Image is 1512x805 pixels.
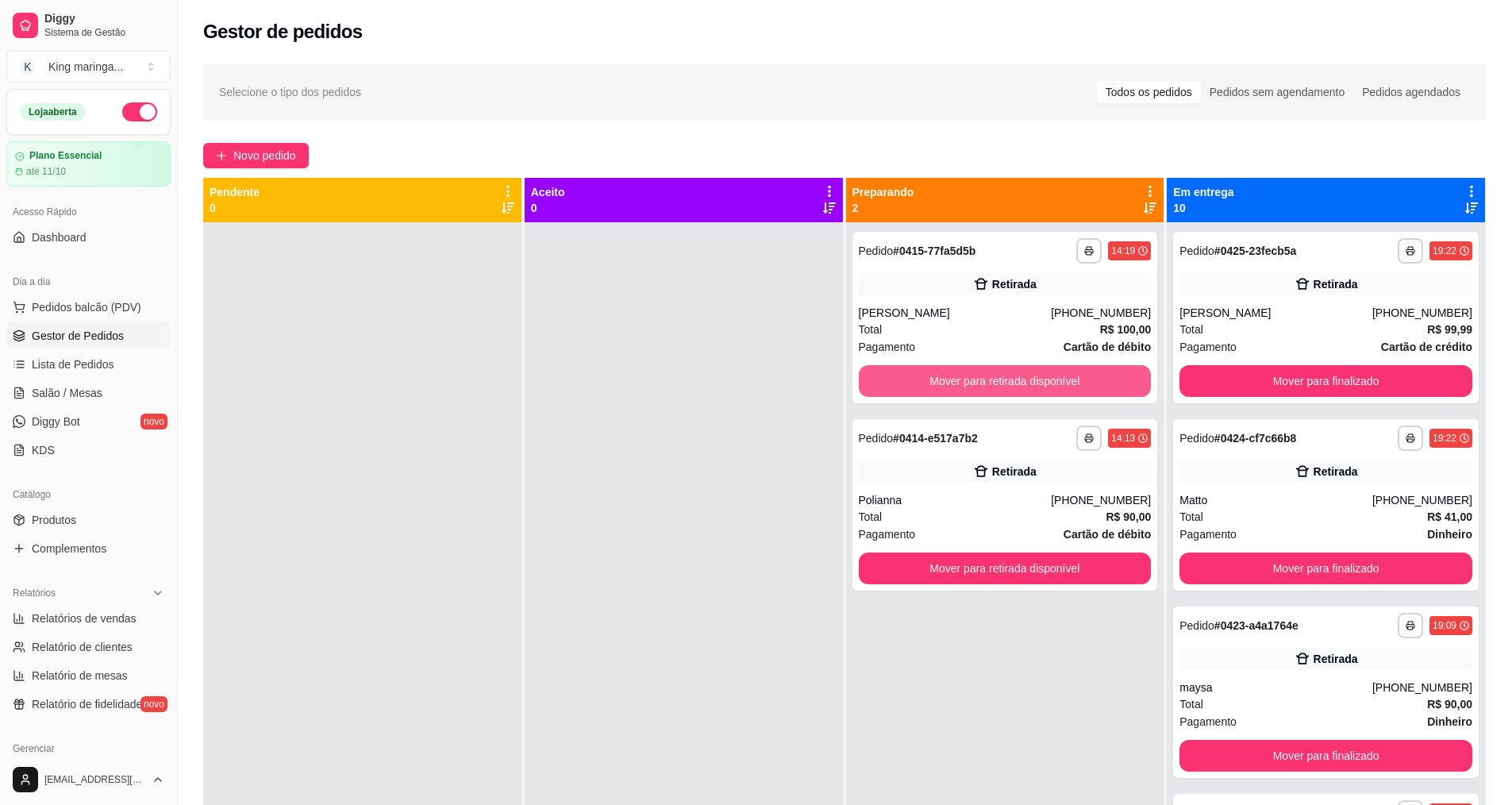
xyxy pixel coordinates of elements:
[122,102,157,121] button: Alterar Status
[32,541,106,557] span: Complementos
[992,276,1037,292] div: Retirada
[210,200,260,216] p: 0
[859,338,916,356] span: Pagamento
[6,482,171,507] div: Catálogo
[1051,492,1151,508] div: [PHONE_NUMBER]
[1353,81,1469,103] div: Pedidos agendados
[1427,698,1472,711] strong: R$ 90,00
[859,365,1152,397] button: Mover para retirada disponível
[1427,510,1472,523] strong: R$ 41,00
[1111,245,1135,257] div: 14:19
[1433,245,1456,257] div: 19:22
[6,437,171,463] a: KDS
[203,143,309,168] button: Novo pedido
[32,229,87,245] span: Dashboard
[1179,365,1472,397] button: Mover para finalizado
[852,200,914,216] p: 2
[1179,740,1472,772] button: Mover para finalizado
[32,610,137,626] span: Relatórios de vendas
[1179,338,1237,356] span: Pagamento
[32,668,128,684] span: Relatório de mesas
[1433,619,1456,632] div: 19:09
[1201,81,1353,103] div: Pedidos sem agendamento
[1372,492,1472,508] div: [PHONE_NUMBER]
[13,587,56,599] span: Relatórios
[203,19,363,44] h2: Gestor de pedidos
[1097,81,1201,103] div: Todos os pedidos
[44,773,145,786] span: [EMAIL_ADDRESS][DOMAIN_NAME]
[6,295,171,320] button: Pedidos balcão (PDV)
[44,12,164,26] span: Diggy
[1179,245,1214,257] span: Pedido
[1314,276,1358,292] div: Retirada
[1372,680,1472,695] div: [PHONE_NUMBER]
[1433,432,1456,445] div: 19:22
[6,736,171,761] div: Gerenciar
[32,385,102,401] span: Salão / Mesas
[1173,184,1233,200] p: Em entrega
[20,103,86,121] div: Loja aberta
[1427,715,1472,728] strong: Dinheiro
[6,269,171,295] div: Dia a dia
[852,184,914,200] p: Preparando
[1179,695,1203,713] span: Total
[1179,305,1372,321] div: [PERSON_NAME]
[1179,680,1372,695] div: maysa
[6,6,171,44] a: DiggySistema de Gestão
[1179,321,1203,338] span: Total
[1214,245,1297,257] strong: # 0425-23fecb5a
[6,606,171,631] a: Relatórios de vendas
[1179,432,1214,445] span: Pedido
[6,536,171,561] a: Complementos
[6,380,171,406] a: Salão / Mesas
[1427,323,1472,336] strong: R$ 99,99
[1381,341,1472,353] strong: Cartão de crédito
[1179,508,1203,526] span: Total
[6,199,171,225] div: Acesso Rápido
[6,663,171,688] a: Relatório de mesas
[1179,492,1372,508] div: Matto
[1111,432,1135,445] div: 14:13
[26,165,66,178] article: até 11/10
[29,150,102,162] article: Plano Essencial
[32,328,124,344] span: Gestor de Pedidos
[210,184,260,200] p: Pendente
[531,200,565,216] p: 0
[859,492,1052,508] div: Polianna
[32,639,133,655] span: Relatório de clientes
[992,464,1037,480] div: Retirada
[6,323,171,349] a: Gestor de Pedidos
[216,150,227,161] span: plus
[1100,323,1152,336] strong: R$ 100,00
[1314,651,1358,667] div: Retirada
[893,245,975,257] strong: # 0415-77fa5d5b
[6,634,171,660] a: Relatório de clientes
[6,691,171,717] a: Relatório de fidelidadenovo
[1314,464,1358,480] div: Retirada
[6,409,171,434] a: Diggy Botnovo
[6,352,171,377] a: Lista de Pedidos
[859,305,1052,321] div: [PERSON_NAME]
[1179,553,1472,584] button: Mover para finalizado
[6,141,171,187] a: Plano Essencialaté 11/10
[1064,341,1151,353] strong: Cartão de débito
[531,184,565,200] p: Aceito
[6,225,171,250] a: Dashboard
[6,761,171,799] button: [EMAIL_ADDRESS][DOMAIN_NAME]
[1179,619,1214,632] span: Pedido
[6,507,171,533] a: Produtos
[32,696,142,712] span: Relatório de fidelidade
[859,508,883,526] span: Total
[32,299,141,315] span: Pedidos balcão (PDV)
[893,432,978,445] strong: # 0414-e517a7b2
[6,51,171,83] button: Select a team
[1214,432,1297,445] strong: # 0424-cf7c66b8
[1173,200,1233,216] p: 10
[32,512,76,528] span: Produtos
[219,83,361,101] span: Selecione o tipo dos pedidos
[1106,510,1151,523] strong: R$ 90,00
[859,245,894,257] span: Pedido
[233,147,296,164] span: Novo pedido
[859,432,894,445] span: Pedido
[859,526,916,543] span: Pagamento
